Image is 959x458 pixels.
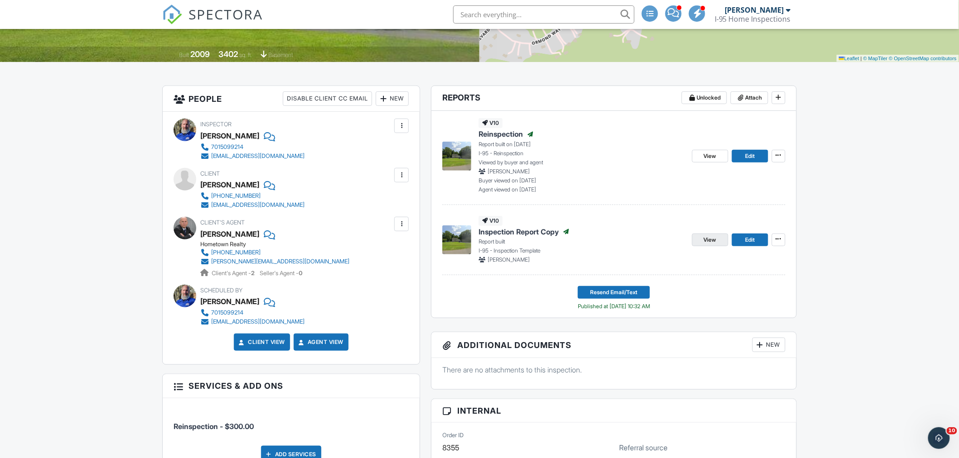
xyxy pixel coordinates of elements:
span: 10 [947,427,957,434]
h3: Internal [431,399,796,423]
div: I-95 Home Inspections [715,14,791,24]
div: 7015099214 [211,309,243,316]
div: [EMAIL_ADDRESS][DOMAIN_NAME] [211,153,305,160]
a: [PERSON_NAME] [200,227,259,241]
h3: Services & Add ons [163,374,420,398]
div: [PERSON_NAME][EMAIL_ADDRESS][DOMAIN_NAME] [211,258,349,265]
div: 3402 [219,49,238,59]
div: Hometown Realty [200,241,357,248]
span: Client's Agent - [212,270,256,277]
div: [PHONE_NUMBER] [211,249,261,256]
div: Disable Client CC Email [283,91,372,106]
li: Service: Reinspection [174,405,409,439]
span: | [861,56,862,61]
a: [PHONE_NUMBER] [200,248,349,257]
div: New [376,91,409,106]
div: [PERSON_NAME] [200,178,259,191]
span: sq. ft. [240,52,252,58]
img: The Best Home Inspection Software - Spectora [162,5,182,24]
div: [PERSON_NAME] [725,5,784,14]
div: [PERSON_NAME] [200,295,259,308]
label: Order ID [442,431,464,439]
div: [EMAIL_ADDRESS][DOMAIN_NAME] [211,201,305,209]
span: Client [200,170,220,177]
span: Built [179,52,189,58]
div: 7015099214 [211,143,243,151]
div: New [752,338,785,352]
h3: Additional Documents [431,332,796,358]
span: Reinspection - $300.00 [174,422,254,431]
a: [PHONE_NUMBER] [200,191,305,200]
a: 7015099214 [200,308,305,317]
input: Search everything... [453,5,634,24]
a: SPECTORA [162,12,263,31]
a: Leaflet [839,56,859,61]
a: [EMAIL_ADDRESS][DOMAIN_NAME] [200,200,305,210]
span: Seller's Agent - [260,270,302,277]
a: Agent View [297,338,344,347]
div: 2009 [191,49,210,59]
a: 7015099214 [200,143,305,152]
strong: 0 [299,270,302,277]
span: SPECTORA [189,5,263,24]
span: Inspector [200,121,232,128]
span: basement [269,52,293,58]
div: [PERSON_NAME] [200,129,259,143]
div: [EMAIL_ADDRESS][DOMAIN_NAME] [211,318,305,325]
strong: 2 [251,270,255,277]
div: [PHONE_NUMBER] [211,192,261,200]
a: © MapTiler [863,56,888,61]
a: © OpenStreetMap contributors [889,56,957,61]
a: [EMAIL_ADDRESS][DOMAIN_NAME] [200,152,305,161]
h3: People [163,86,420,112]
span: Client's Agent [200,219,245,226]
label: Referral source [620,443,668,453]
a: [EMAIL_ADDRESS][DOMAIN_NAME] [200,317,305,326]
span: Scheduled By [200,287,242,294]
iframe: Intercom live chat [928,427,950,449]
a: Client View [237,338,285,347]
p: There are no attachments to this inspection. [442,365,785,375]
a: [PERSON_NAME][EMAIL_ADDRESS][DOMAIN_NAME] [200,257,349,266]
